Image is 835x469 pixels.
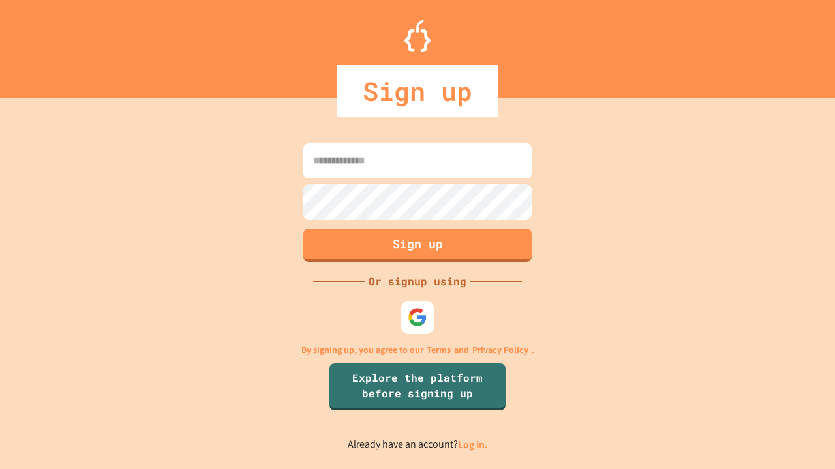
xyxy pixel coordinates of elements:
[303,229,532,262] button: Sign up
[427,343,451,357] a: Terms
[337,65,498,117] div: Sign up
[458,438,488,451] a: Log in.
[408,307,427,327] img: google-icon.svg
[301,343,534,357] p: By signing up, you agree to our and .
[348,436,488,453] p: Already have an account?
[365,274,470,289] div: Or signup using
[329,363,506,410] a: Explore the platform before signing up
[472,343,528,357] a: Privacy Policy
[404,20,431,52] img: Logo.svg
